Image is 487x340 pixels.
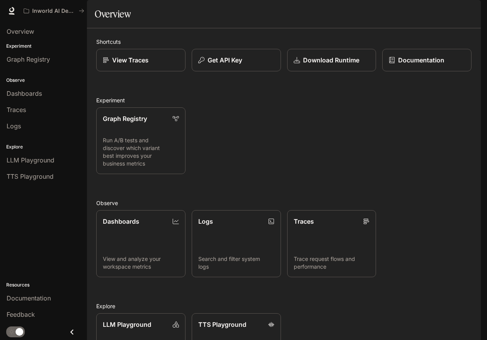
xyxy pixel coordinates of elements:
[198,217,213,226] p: Logs
[96,38,471,46] h2: Shortcuts
[198,255,274,271] p: Search and filter system logs
[103,136,179,167] p: Run A/B tests and discover which variant best improves your business metrics
[103,217,139,226] p: Dashboards
[103,255,179,271] p: View and analyze your workspace metrics
[303,55,359,65] p: Download Runtime
[96,210,185,277] a: DashboardsView and analyze your workspace metrics
[32,8,76,14] p: Inworld AI Demos
[192,49,281,71] button: Get API Key
[96,302,471,310] h2: Explore
[198,320,246,329] p: TTS Playground
[382,49,471,71] a: Documentation
[103,320,151,329] p: LLM Playground
[96,96,471,104] h2: Experiment
[192,210,281,277] a: LogsSearch and filter system logs
[20,3,88,19] button: All workspaces
[96,49,185,71] a: View Traces
[95,6,131,22] h1: Overview
[103,114,147,123] p: Graph Registry
[208,55,242,65] p: Get API Key
[96,107,185,174] a: Graph RegistryRun A/B tests and discover which variant best improves your business metrics
[287,210,376,277] a: TracesTrace request flows and performance
[112,55,149,65] p: View Traces
[294,255,370,271] p: Trace request flows and performance
[96,199,471,207] h2: Observe
[294,217,314,226] p: Traces
[398,55,444,65] p: Documentation
[287,49,376,71] a: Download Runtime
